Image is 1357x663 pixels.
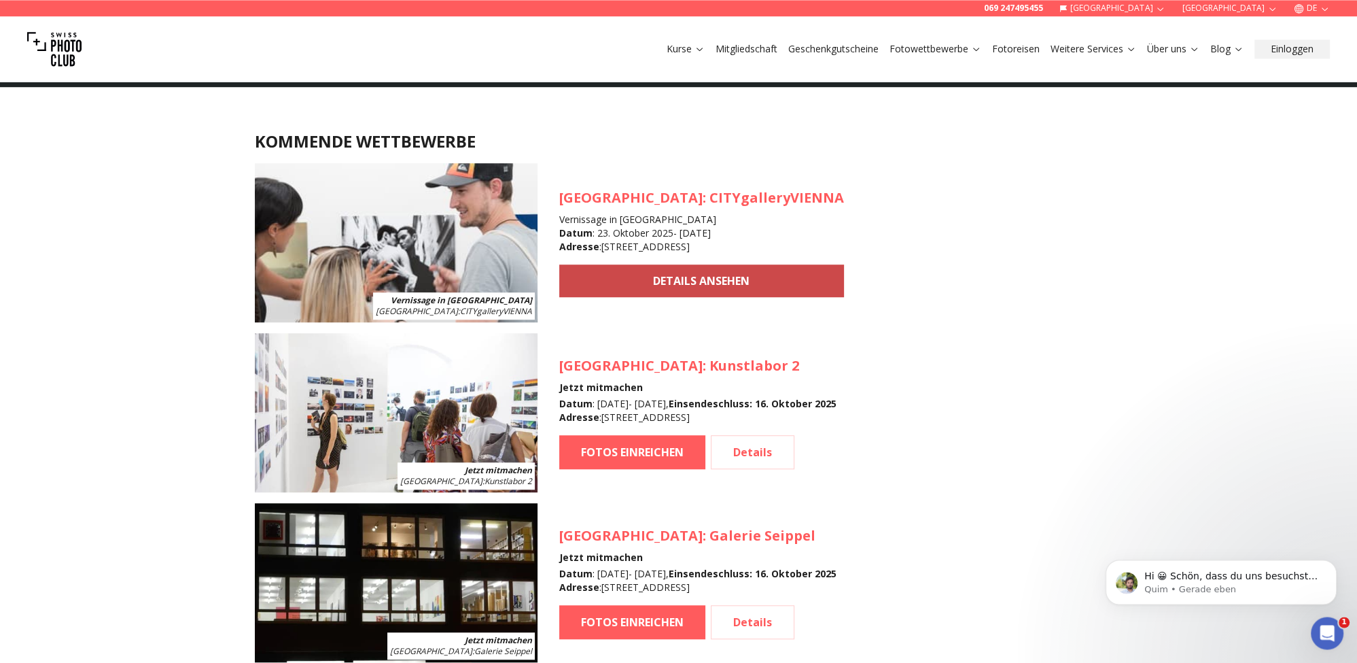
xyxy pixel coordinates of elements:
[1142,39,1205,58] button: Über uns
[390,645,472,657] span: [GEOGRAPHIC_DATA]
[1045,39,1142,58] button: Weitere Services
[710,39,783,58] button: Mitgliedschaft
[255,503,537,662] img: SPC Photo Awards KÖLN November 2025
[255,131,1103,152] h2: KOMMENDE WETTBEWERBE
[559,567,593,580] b: Datum
[1051,42,1136,56] a: Weitere Services
[255,163,537,322] img: SPC Photo Awards WIEN Oktober 2025
[390,645,532,657] span: : Galerie Seippel
[465,464,532,476] b: Jetzt mitmachen
[559,240,599,253] b: Adresse
[559,381,836,394] h4: Jetzt mitmachen
[987,39,1045,58] button: Fotoreisen
[711,605,794,639] a: Details
[559,551,836,564] h4: Jetzt mitmachen
[559,397,836,424] div: : [DATE] - [DATE] , : [STREET_ADDRESS]
[1254,39,1330,58] button: Einloggen
[559,581,599,594] b: Adresse
[559,213,844,226] h4: Vernissage in [GEOGRAPHIC_DATA]
[400,475,532,487] span: : Kunstlabor 2
[661,39,710,58] button: Kurse
[559,356,836,375] h3: : Kunstlabor 2
[559,526,703,545] span: [GEOGRAPHIC_DATA]
[889,42,981,56] a: Fotowettbewerbe
[667,42,705,56] a: Kurse
[1147,42,1199,56] a: Über uns
[788,42,879,56] a: Geschenkgutscheine
[391,294,532,306] b: Vernissage in [GEOGRAPHIC_DATA]
[376,305,458,317] span: [GEOGRAPHIC_DATA]
[992,42,1040,56] a: Fotoreisen
[559,226,593,239] b: Datum
[559,397,593,410] b: Datum
[559,435,705,469] a: FOTOS EINREICHEN
[783,39,884,58] button: Geschenkgutscheine
[1205,39,1249,58] button: Blog
[1085,531,1357,626] iframe: Intercom notifications Nachricht
[559,605,705,639] a: FOTOS EINREICHEN
[984,3,1043,14] a: 069 247495455
[255,333,537,492] img: SPC Photo Awards MÜNCHEN November 2025
[716,42,777,56] a: Mitgliedschaft
[559,226,844,254] div: : 23. Oktober 2025 - [DATE] : [STREET_ADDRESS]
[711,435,794,469] a: Details
[465,634,532,646] b: Jetzt mitmachen
[376,305,532,317] span: : CITYgalleryVIENNA
[559,567,836,594] div: : [DATE] - [DATE] , : [STREET_ADDRESS]
[1210,42,1244,56] a: Blog
[559,411,599,424] b: Adresse
[884,39,987,58] button: Fotowettbewerbe
[669,397,836,410] b: Einsendeschluss : 16. Oktober 2025
[559,356,703,375] span: [GEOGRAPHIC_DATA]
[559,188,703,207] span: [GEOGRAPHIC_DATA]
[1311,617,1343,649] iframe: Intercom live chat
[559,188,844,207] h3: : CITYgalleryVIENNA
[1339,617,1350,628] span: 1
[669,567,836,580] b: Einsendeschluss : 16. Oktober 2025
[400,475,482,487] span: [GEOGRAPHIC_DATA]
[27,22,82,76] img: Swiss photo club
[559,265,844,297] a: DETAILS ANSEHEN
[559,526,836,545] h3: : Galerie Seippel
